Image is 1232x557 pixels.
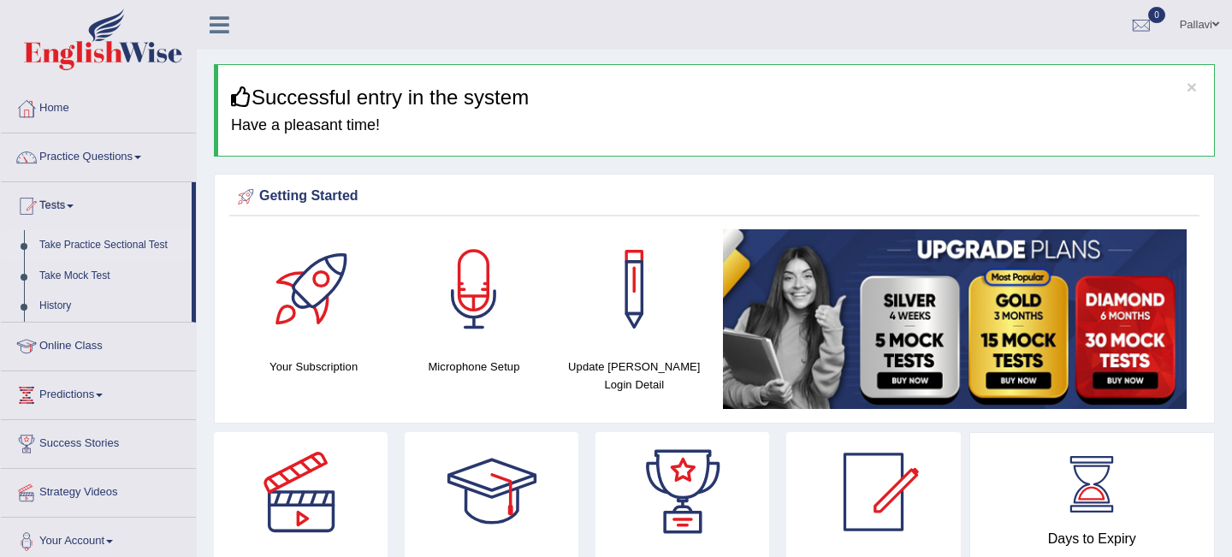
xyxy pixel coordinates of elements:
a: Tests [1,182,192,225]
a: Strategy Videos [1,469,196,512]
a: Practice Questions [1,133,196,176]
h4: Update [PERSON_NAME] Login Detail [563,358,706,394]
a: Home [1,85,196,127]
a: Take Practice Sectional Test [32,230,192,261]
button: × [1187,78,1197,96]
a: Success Stories [1,420,196,463]
a: Predictions [1,371,196,414]
div: Getting Started [234,184,1195,210]
img: small5.jpg [723,229,1187,409]
h4: Microphone Setup [402,358,545,376]
a: Online Class [1,323,196,365]
h4: Have a pleasant time! [231,117,1201,134]
span: 0 [1148,7,1165,23]
h3: Successful entry in the system [231,86,1201,109]
h4: Your Subscription [242,358,385,376]
a: Take Mock Test [32,261,192,292]
h4: Days to Expiry [989,531,1196,547]
a: History [32,291,192,322]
